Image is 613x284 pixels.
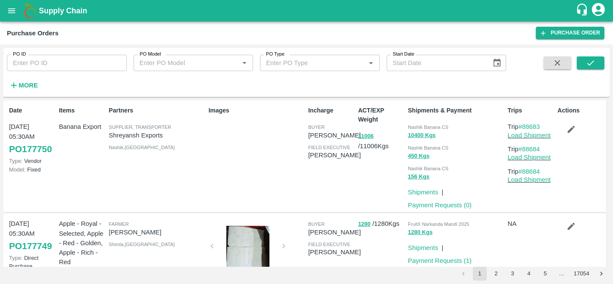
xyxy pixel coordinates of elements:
p: [DATE] 05:30AM [9,122,56,141]
span: Nashik Banana CS [408,145,448,150]
div: | [438,184,443,197]
input: Enter PO Type [263,57,363,69]
button: 1280 [358,219,371,229]
p: Trip [508,122,554,131]
p: [PERSON_NAME] [308,228,361,237]
p: Vendor [9,157,56,165]
span: Supplier, Transporter [109,125,171,130]
a: #88684 [519,168,540,175]
img: logo [22,2,39,19]
span: Shimla , [GEOGRAPHIC_DATA] [109,242,175,247]
a: Load Shipment [508,176,551,183]
span: field executive [308,145,350,150]
button: Go to page 4 [522,267,536,281]
label: PO Type [266,51,285,58]
span: Type: [9,158,22,164]
button: Go to page 2 [489,267,503,281]
div: customer-support [575,3,591,19]
button: 156 Kgs [408,172,429,182]
p: Images [209,106,305,115]
p: / 11006 Kgs [358,131,405,151]
span: Model: [9,166,25,173]
strong: More [19,82,38,89]
button: 450 Kgs [408,151,429,161]
p: [DATE] 05:30AM [9,219,56,238]
a: Supply Chain [39,5,575,17]
a: Shipments [408,244,438,251]
span: Nashik Banana CS [408,125,448,130]
span: Type: [9,255,22,261]
p: [PERSON_NAME] [308,247,361,257]
div: | [438,240,443,253]
a: #88683 [519,123,540,130]
button: 10400 Kgs [408,131,435,140]
label: Start Date [393,51,414,58]
p: Shipments & Payment [408,106,504,115]
a: Payment Requests (0) [408,202,472,209]
a: Load Shipment [508,132,551,139]
button: Go to next page [594,267,608,281]
b: Supply Chain [39,6,87,15]
span: field executive [308,242,350,247]
span: Nashik Banana CS [408,166,448,171]
p: [PERSON_NAME] [109,228,205,237]
nav: pagination navigation [455,267,610,281]
p: / 1280 Kgs [358,219,405,229]
button: 1280 Kgs [408,228,432,237]
p: Trips [508,106,554,115]
p: Partners [109,106,205,115]
p: Banana Export [59,122,106,131]
a: #88684 [519,146,540,153]
p: Fixed [9,165,56,174]
button: Choose date [489,55,505,71]
p: Apple - Royal - Selected, Apple - Red - Golden, Apple - Rich - Red [59,219,106,267]
button: 11006 [358,131,374,141]
a: Shipments [408,189,438,196]
span: Farmer [109,222,128,227]
p: NA [508,219,554,228]
div: … [555,270,569,278]
button: Open [239,57,250,69]
a: Payment Requests (1) [408,257,472,264]
p: Shreyansh Exports [109,131,205,140]
p: [PERSON_NAME] [308,150,361,160]
span: Nashik , [GEOGRAPHIC_DATA] [109,145,175,150]
div: account of current user [591,2,606,20]
p: Items [59,106,106,115]
input: Enter PO Model [136,57,237,69]
button: Open [365,57,376,69]
span: FruitX Narkanda Mandi 2025 [408,222,469,227]
p: Date [9,106,56,115]
p: ACT/EXP Weight [358,106,405,124]
button: open drawer [2,1,22,21]
p: Trip [508,167,554,176]
label: PO Model [140,51,161,58]
p: Actions [557,106,604,115]
span: buyer [308,125,325,130]
p: [PERSON_NAME] [308,131,361,140]
div: Purchase Orders [7,28,59,39]
a: Load Shipment [508,154,551,161]
span: buyer [308,222,325,227]
button: More [7,78,40,93]
p: Incharge [308,106,355,115]
a: Purchase Order [536,27,604,39]
input: Enter PO ID [7,55,127,71]
button: Go to page 17054 [571,267,592,281]
p: Trip [508,144,554,154]
a: PO177749 [9,238,52,254]
p: Direct Purchase [9,254,56,270]
a: PO177750 [9,141,52,157]
button: Go to page 3 [506,267,519,281]
input: Start Date [387,55,485,71]
label: PO ID [13,51,26,58]
button: Go to page 5 [538,267,552,281]
button: page 1 [473,267,487,281]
